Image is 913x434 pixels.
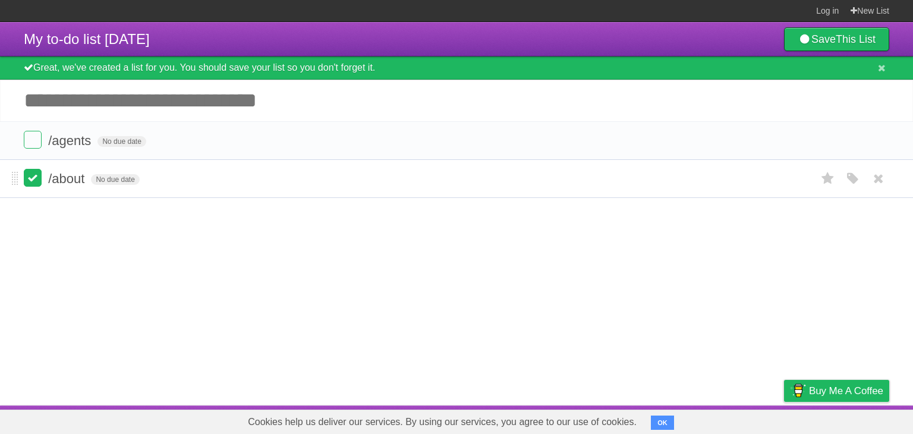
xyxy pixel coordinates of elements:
a: Buy me a coffee [784,380,889,402]
span: Cookies help us deliver our services. By using our services, you agree to our use of cookies. [236,410,648,434]
span: /about [48,171,87,186]
a: Suggest a feature [814,408,889,431]
span: Buy me a coffee [809,380,883,401]
span: No due date [91,174,139,185]
span: My to-do list [DATE] [24,31,150,47]
a: SaveThis List [784,27,889,51]
label: Done [24,169,42,187]
a: Terms [728,408,754,431]
a: About [626,408,651,431]
b: This List [836,33,876,45]
button: OK [651,416,674,430]
label: Done [24,131,42,149]
a: Developers [665,408,713,431]
label: Star task [817,169,839,188]
span: /agents [48,133,94,148]
img: Buy me a coffee [790,380,806,401]
a: Privacy [769,408,799,431]
span: No due date [97,136,146,147]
